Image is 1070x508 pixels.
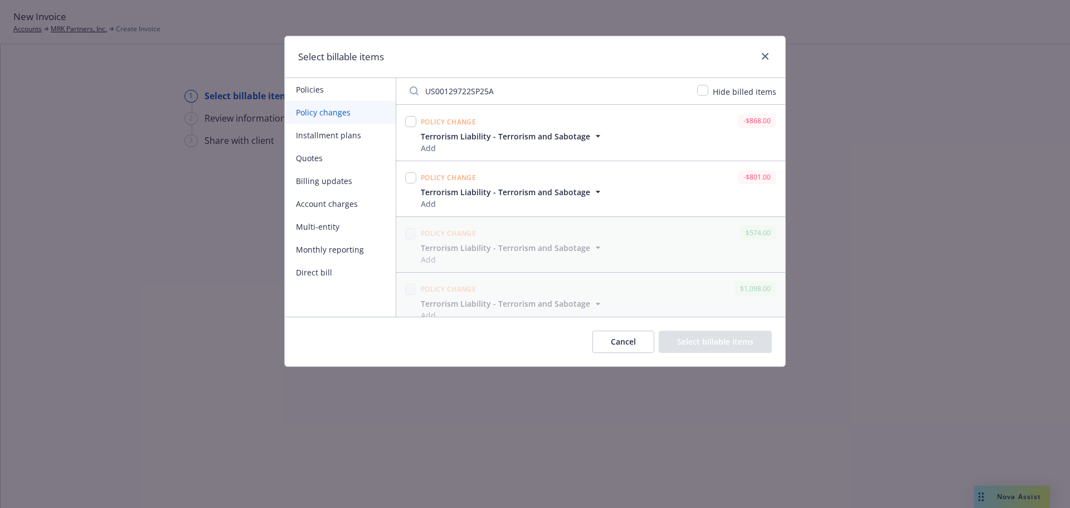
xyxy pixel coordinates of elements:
input: Filter by keyword [403,80,690,102]
button: Account charges [285,192,396,215]
span: Policy change$1,098.00Terrorism Liability - Terrorism and SabotageAdd [396,273,785,328]
span: Terrorism Liability - Terrorism and Sabotage [421,186,590,198]
button: Terrorism Liability - Terrorism and Sabotage [421,298,604,309]
button: Policy changes [285,101,396,124]
div: Add [421,198,604,210]
button: Direct bill [285,261,396,284]
span: Policy change [421,229,476,238]
h1: Select billable items [298,50,384,64]
span: Terrorism Liability - Terrorism and Sabotage [421,130,590,142]
span: Terrorism Liability - Terrorism and Sabotage [421,298,590,309]
button: Quotes [285,147,396,170]
span: Policy change [421,284,476,294]
div: $574.00 [740,226,776,240]
button: Multi-entity [285,215,396,238]
span: Policy change [421,117,476,127]
button: Billing updates [285,170,396,192]
button: Monthly reporting [285,238,396,261]
div: Add [421,309,604,321]
button: Terrorism Liability - Terrorism and Sabotage [421,242,604,254]
button: Terrorism Liability - Terrorism and Sabotage [421,186,604,198]
button: Policies [285,78,396,101]
span: Policy change$574.00Terrorism Liability - Terrorism and SabotageAdd [396,217,785,272]
div: -$801.00 [738,170,776,184]
div: -$868.00 [738,114,776,128]
button: Installment plans [285,124,396,147]
button: Terrorism Liability - Terrorism and Sabotage [421,130,604,142]
a: close [758,50,772,63]
div: Add [421,254,604,265]
div: Add [421,142,604,154]
button: Cancel [592,331,654,353]
span: Policy change [421,173,476,182]
div: $1,098.00 [735,282,776,296]
span: Hide billed items [713,86,776,97]
span: Terrorism Liability - Terrorism and Sabotage [421,242,590,254]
